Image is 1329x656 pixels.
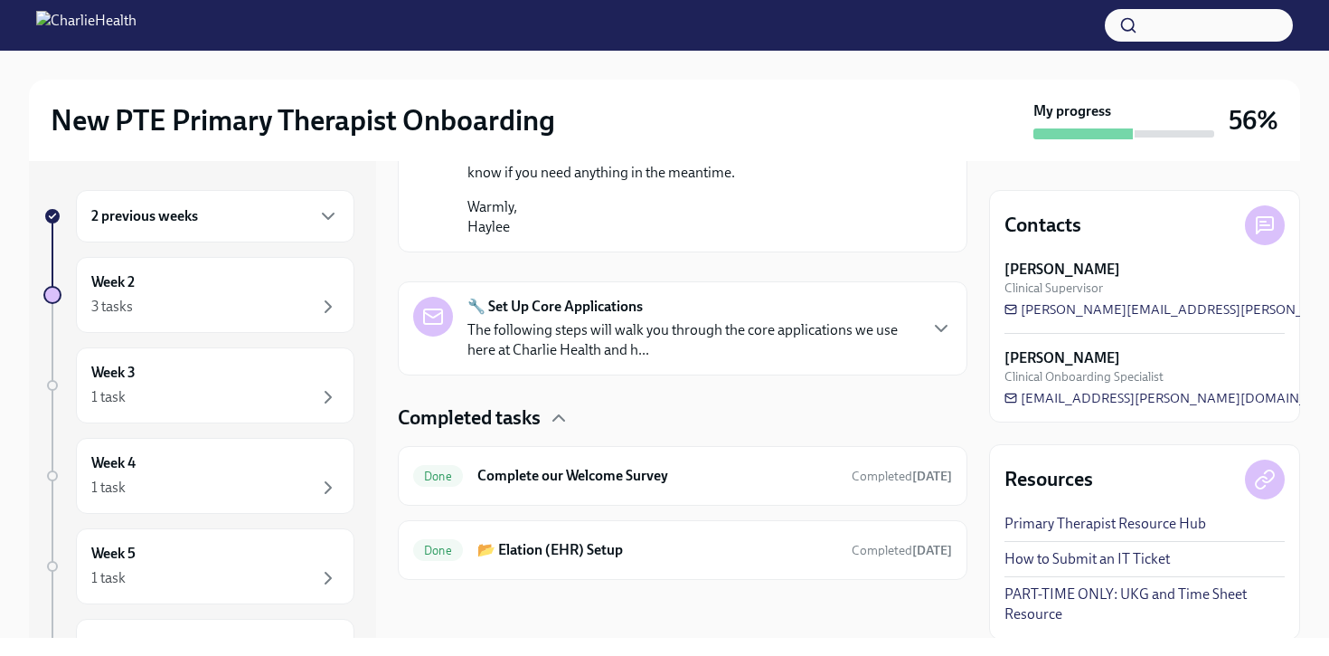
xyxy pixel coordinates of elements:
[91,568,126,588] div: 1 task
[477,540,837,560] h6: 📂 Elation (EHR) Setup
[43,257,354,333] a: Week 23 tasks
[1229,104,1278,137] h3: 56%
[852,542,952,559] span: October 7th, 2025 13:09
[1004,514,1206,534] a: Primary Therapist Resource Hub
[413,536,952,565] a: Done📂 Elation (EHR) SetupCompleted[DATE]
[91,544,136,564] h6: Week 5
[398,404,967,432] div: Completed tasks
[1004,549,1170,569] a: How to Submit an IT Ticket
[43,347,354,423] a: Week 31 task
[852,543,952,558] span: Completed
[91,206,198,226] h6: 2 previous weeks
[413,461,952,490] a: DoneComplete our Welcome SurveyCompleted[DATE]
[1033,101,1111,121] strong: My progress
[91,387,126,407] div: 1 task
[91,297,133,317] div: 3 tasks
[43,528,354,604] a: Week 51 task
[91,272,135,292] h6: Week 2
[36,11,137,40] img: CharlieHealth
[51,102,555,138] h2: New PTE Primary Therapist Onboarding
[1004,368,1164,385] span: Clinical Onboarding Specialist
[912,543,952,558] strong: [DATE]
[1004,280,1103,297] span: Clinical Supervisor
[1004,212,1081,239] h4: Contacts
[467,297,643,317] strong: 🔧 Set Up Core Applications
[43,438,354,514] a: Week 41 task
[413,470,463,483] span: Done
[1004,585,1285,624] a: PART-TIME ONLY: UKG and Time Sheet Resource
[467,143,923,183] p: I’m so glad you’re here, and I can’t wait to meet with you soon! Let me know if you need anything...
[467,197,923,237] p: Warmly, Haylee
[852,468,952,485] span: October 6th, 2025 17:39
[76,190,354,242] div: 2 previous weeks
[1004,260,1120,280] strong: [PERSON_NAME]
[91,634,136,654] h6: Week 6
[912,469,952,484] strong: [DATE]
[91,363,136,383] h6: Week 3
[413,544,463,557] span: Done
[91,453,136,473] h6: Week 4
[1004,348,1120,368] strong: [PERSON_NAME]
[477,466,837,486] h6: Complete our Welcome Survey
[398,404,541,432] h4: Completed tasks
[91,478,126,498] div: 1 task
[852,469,952,484] span: Completed
[1004,466,1093,493] h4: Resources
[467,320,916,360] p: The following steps will walk you through the core applications we use here at Charlie Health and...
